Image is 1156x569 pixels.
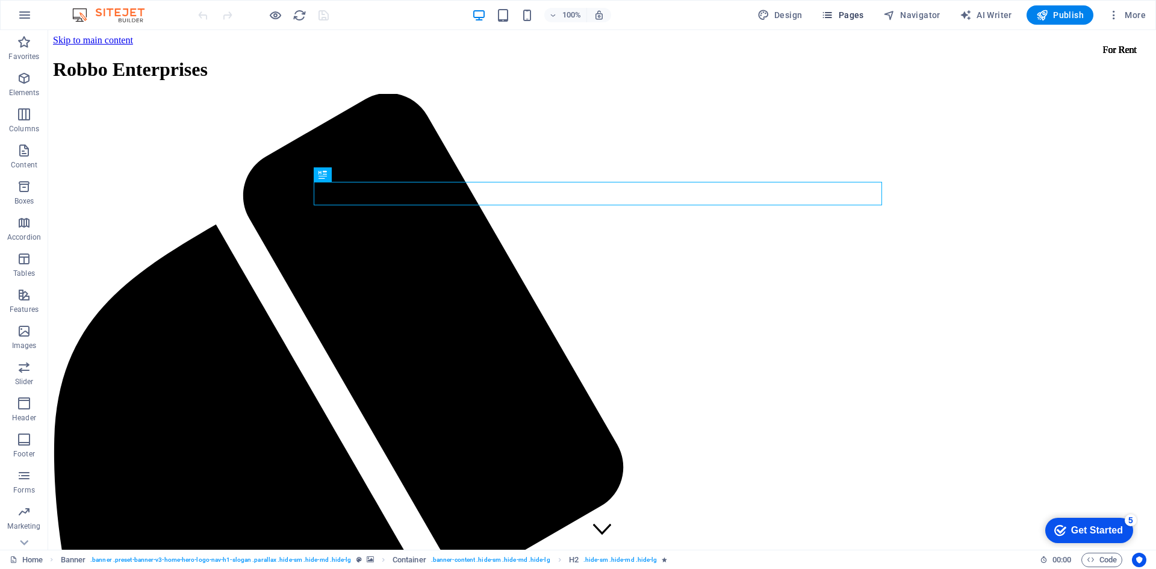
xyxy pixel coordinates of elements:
[431,553,550,567] span: . banner-content .hide-sm .hide-md .hide-lg
[960,9,1012,21] span: AI Writer
[955,5,1017,25] button: AI Writer
[12,341,37,350] p: Images
[367,556,374,563] i: This element contains a background
[292,8,306,22] button: reload
[1108,9,1146,21] span: More
[13,449,35,459] p: Footer
[883,9,940,21] span: Navigator
[1027,5,1093,25] button: Publish
[1081,553,1122,567] button: Code
[878,5,945,25] button: Navigator
[7,521,40,531] p: Marketing
[1103,5,1151,25] button: More
[1036,9,1084,21] span: Publish
[61,553,86,567] span: Click to select. Double-click to edit
[11,160,37,170] p: Content
[10,6,98,31] div: Get Started 5 items remaining, 0% complete
[562,8,582,22] h6: 100%
[89,2,101,14] div: 5
[356,556,362,563] i: This element is a customizable preset
[8,52,39,61] p: Favorites
[753,5,807,25] button: Design
[36,13,87,24] div: Get Started
[821,9,863,21] span: Pages
[1045,10,1098,30] div: For Rent
[594,10,604,20] i: On resize automatically adjust zoom level to fit chosen device.
[753,5,807,25] div: Design (Ctrl+Alt+Y)
[1087,553,1117,567] span: Code
[1132,553,1146,567] button: Usercentrics
[69,8,160,22] img: Editor Logo
[1052,553,1071,567] span: 00 00
[1061,555,1063,564] span: :
[12,413,36,423] p: Header
[583,553,657,567] span: . hide-sm .hide-md .hide-lg
[5,5,85,15] a: Skip to main content
[9,124,39,134] p: Columns
[7,232,41,242] p: Accordion
[90,553,351,567] span: . banner .preset-banner-v3-home-hero-logo-nav-h1-slogan .parallax .hide-sm .hide-md .hide-lg
[393,553,426,567] span: Click to select. Double-click to edit
[13,485,35,495] p: Forms
[10,305,39,314] p: Features
[14,196,34,206] p: Boxes
[1040,553,1072,567] h6: Session time
[662,556,667,563] i: Element contains an animation
[61,553,668,567] nav: breadcrumb
[13,269,35,278] p: Tables
[544,8,587,22] button: 100%
[569,553,579,567] span: Click to select. Double-click to edit
[816,5,868,25] button: Pages
[9,88,40,98] p: Elements
[15,377,34,387] p: Slider
[10,553,43,567] a: Click to cancel selection. Double-click to open Pages
[757,9,803,21] span: Design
